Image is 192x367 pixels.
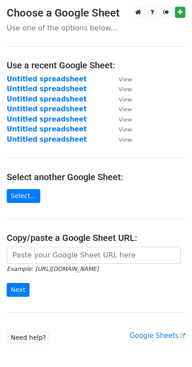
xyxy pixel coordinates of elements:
[7,283,30,297] input: Next
[7,75,87,83] a: Untitled spreadsheet
[7,266,98,272] small: Example: [URL][DOMAIN_NAME]
[119,116,132,123] small: View
[119,136,132,143] small: View
[110,85,132,93] a: View
[7,172,185,182] h4: Select another Google Sheet:
[119,76,132,83] small: View
[147,324,192,367] iframe: Chat Widget
[110,105,132,113] a: View
[7,135,87,143] a: Untitled spreadsheet
[7,232,185,243] h4: Copy/paste a Google Sheet URL:
[7,85,87,93] a: Untitled spreadsheet
[7,247,181,264] input: Paste your Google Sheet URL here
[7,105,87,113] a: Untitled spreadsheet
[7,95,87,103] a: Untitled spreadsheet
[119,126,132,133] small: View
[7,189,40,203] a: Select...
[7,23,185,33] p: Use one of the options below...
[7,331,50,345] a: Need help?
[119,86,132,93] small: View
[110,95,132,103] a: View
[7,125,87,133] a: Untitled spreadsheet
[110,115,132,123] a: View
[7,115,87,123] a: Untitled spreadsheet
[110,125,132,133] a: View
[110,75,132,83] a: View
[119,106,132,113] small: View
[110,135,132,143] a: View
[7,60,185,71] h4: Use a recent Google Sheet:
[130,332,185,340] a: Google Sheets
[119,96,132,103] small: View
[7,7,185,20] h3: Choose a Google Sheet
